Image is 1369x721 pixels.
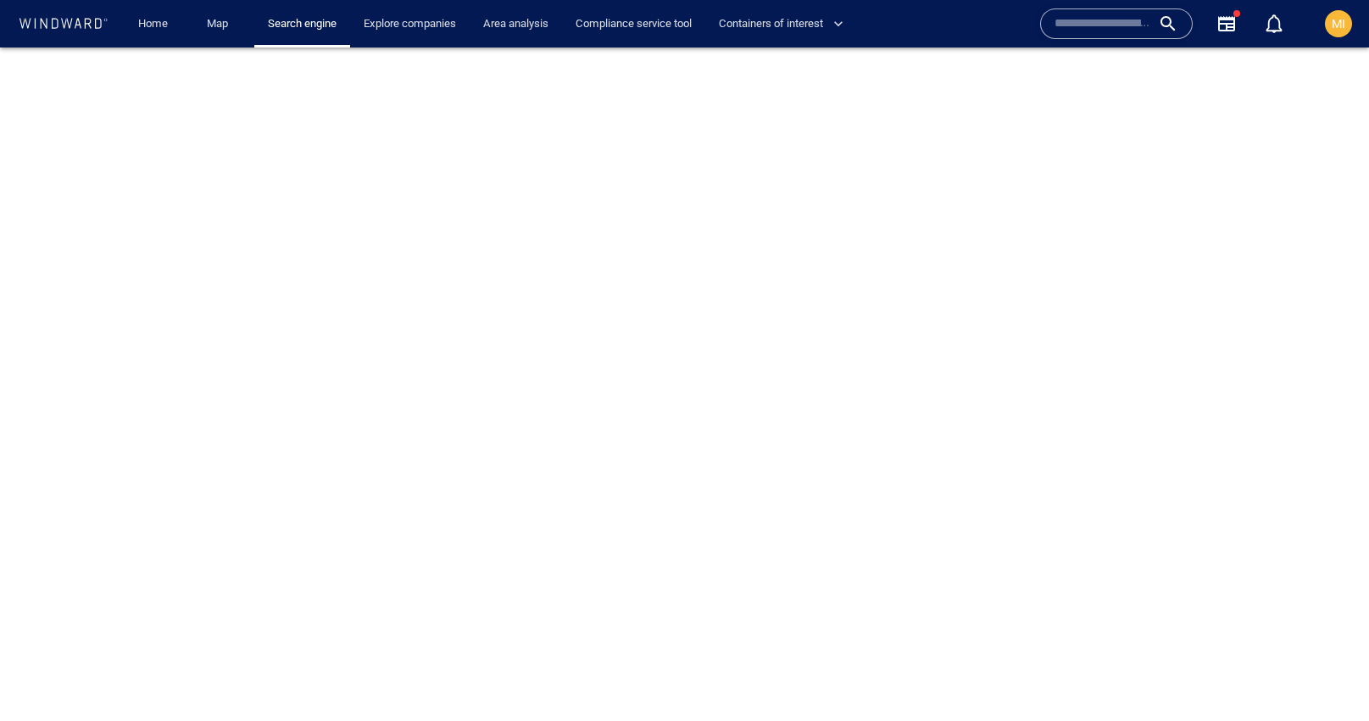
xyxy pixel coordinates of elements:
button: Containers of interest [712,9,858,39]
a: Home [131,9,175,39]
a: Compliance service tool [569,9,698,39]
a: Search engine [261,9,343,39]
button: Home [125,9,180,39]
span: Containers of interest [719,14,843,34]
iframe: Chat [1297,645,1356,708]
span: MI [1332,17,1345,31]
a: Area analysis [476,9,555,39]
a: Explore companies [357,9,463,39]
div: Notification center [1264,14,1284,34]
a: Map [200,9,241,39]
button: MI [1322,7,1355,41]
button: Map [193,9,248,39]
